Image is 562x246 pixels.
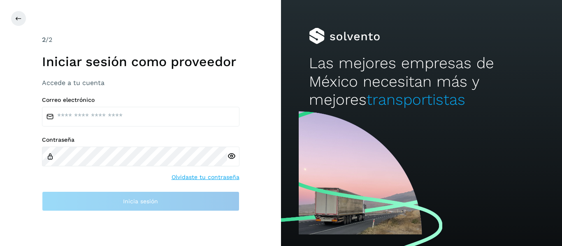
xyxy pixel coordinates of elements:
[42,36,46,44] span: 2
[309,54,534,109] h2: Las mejores empresas de México necesitan más y mejores
[42,79,239,87] h3: Accede a tu cuenta
[123,198,158,204] span: Inicia sesión
[42,54,239,69] h1: Iniciar sesión como proveedor
[367,91,465,108] span: transportistas
[42,97,239,103] label: Correo electrónico
[42,35,239,45] div: /2
[42,136,239,143] label: Contraseña
[172,173,239,182] a: Olvidaste tu contraseña
[42,191,239,211] button: Inicia sesión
